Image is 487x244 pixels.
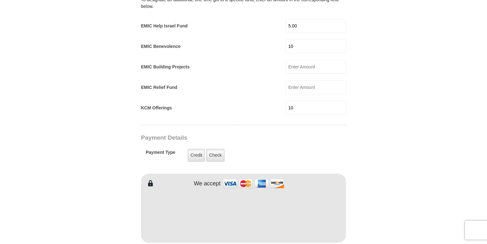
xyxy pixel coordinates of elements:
[141,134,302,142] h3: Payment Details
[194,180,221,187] h4: We accept
[286,39,346,53] input: Enter Amount
[286,80,346,94] input: Enter Amount
[206,149,225,162] label: Check
[141,105,172,111] label: KCM Offerings
[222,177,285,190] img: credit cards accepted
[141,84,177,91] label: EMIC Relief Fund
[286,101,346,115] input: Enter Amount
[286,19,346,33] input: Enter Amount
[286,60,346,74] input: Enter Amount
[146,150,175,158] h5: Payment Type
[141,23,188,29] label: EMIC Help Israel Fund
[188,149,205,162] label: Credit
[141,43,180,50] label: EMIC Benevolence
[141,64,190,70] label: EMIC Building Projects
